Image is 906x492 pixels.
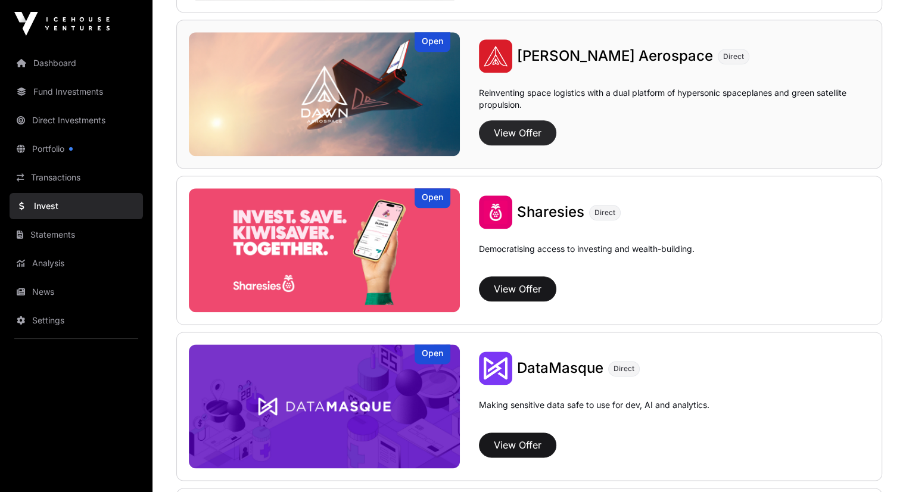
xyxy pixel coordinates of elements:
[14,12,110,36] img: Icehouse Ventures Logo
[10,79,143,105] a: Fund Investments
[189,32,460,156] img: Dawn Aerospace
[723,52,744,61] span: Direct
[415,188,450,208] div: Open
[10,50,143,76] a: Dashboard
[10,307,143,334] a: Settings
[614,364,634,373] span: Direct
[479,120,556,145] button: View Offer
[189,344,460,468] a: DataMasqueOpen
[517,359,603,376] span: DataMasque
[415,344,450,364] div: Open
[10,193,143,219] a: Invest
[517,47,713,64] span: [PERSON_NAME] Aerospace
[479,87,870,116] p: Reinventing space logistics with a dual platform of hypersonic spaceplanes and green satellite pr...
[10,279,143,305] a: News
[479,351,512,385] img: DataMasque
[517,203,584,220] span: Sharesies
[594,208,615,217] span: Direct
[10,107,143,133] a: Direct Investments
[479,399,709,428] p: Making sensitive data safe to use for dev, AI and analytics.
[479,39,512,73] img: Dawn Aerospace
[189,32,460,156] a: Dawn AerospaceOpen
[517,46,713,66] a: [PERSON_NAME] Aerospace
[189,344,460,468] img: DataMasque
[846,435,906,492] iframe: Chat Widget
[479,243,695,272] p: Democratising access to investing and wealth-building.
[517,359,603,378] a: DataMasque
[517,203,584,222] a: Sharesies
[189,188,460,312] img: Sharesies
[10,164,143,191] a: Transactions
[479,432,556,457] button: View Offer
[10,250,143,276] a: Analysis
[189,188,460,312] a: SharesiesOpen
[415,32,450,52] div: Open
[10,222,143,248] a: Statements
[10,136,143,162] a: Portfolio
[479,276,556,301] button: View Offer
[479,195,512,229] img: Sharesies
